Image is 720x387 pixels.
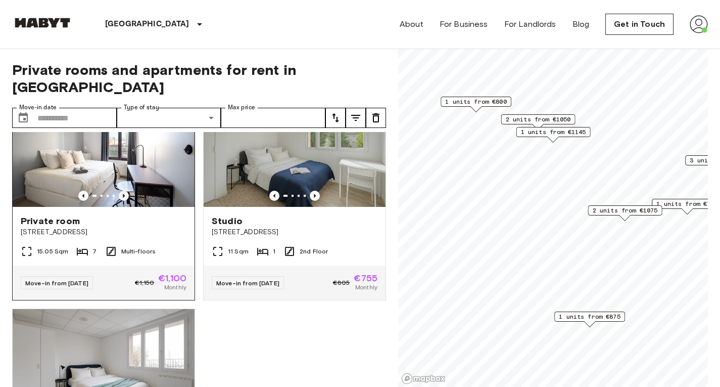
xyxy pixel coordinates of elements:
label: Max price [228,103,255,112]
img: avatar [690,15,708,33]
button: Previous image [119,191,129,201]
span: Move-in from [DATE] [25,279,88,287]
a: Marketing picture of unit FR-18-010-013-001Previous imagePrevious imageStudio[STREET_ADDRESS]11 S... [203,85,386,300]
a: About [400,18,423,30]
button: tune [346,108,366,128]
span: 1 units from €1145 [521,127,586,137]
span: [STREET_ADDRESS] [21,227,186,237]
button: tune [325,108,346,128]
span: Private room [21,215,80,227]
div: Map marker [588,205,662,221]
img: Habyt [12,18,73,28]
span: 7 [92,247,97,256]
span: 1 units from €800 [445,97,507,106]
span: 2 units from €1075 [593,206,658,215]
span: 2nd Floor [300,247,328,256]
div: Map marker [516,127,591,143]
span: €1,100 [158,274,186,283]
a: Mapbox logo [401,373,446,384]
a: Blog [572,18,590,30]
span: 11 Sqm [228,247,249,256]
div: Map marker [441,97,511,112]
button: Previous image [310,191,320,201]
span: 1 units from €875 [559,312,620,321]
img: Marketing picture of unit FR-18-001-001-07H [13,85,195,207]
p: [GEOGRAPHIC_DATA] [105,18,189,30]
button: Choose date [13,108,33,128]
button: Previous image [78,191,88,201]
span: 1 [273,247,275,256]
span: 15.05 Sqm [37,247,68,256]
span: Monthly [164,283,186,292]
span: Private rooms and apartments for rent in [GEOGRAPHIC_DATA] [12,61,386,96]
span: Monthly [355,283,377,292]
span: €1,150 [135,278,154,287]
span: €805 [333,278,350,287]
img: Marketing picture of unit FR-18-010-013-001 [204,85,386,207]
span: 2 units from €1050 [506,115,571,124]
a: Marketing picture of unit FR-18-001-001-07HPrevious imagePrevious imagePrivate room[STREET_ADDRES... [12,85,195,300]
a: For Landlords [504,18,556,30]
div: Map marker [501,114,575,130]
span: [STREET_ADDRESS] [212,227,377,237]
span: €755 [354,274,377,283]
label: Move-in date [19,103,57,112]
a: Get in Touch [605,14,674,35]
span: 1 units from €775 [656,199,718,208]
label: Type of stay [124,103,159,112]
span: Studio [212,215,243,227]
button: Previous image [269,191,279,201]
button: tune [366,108,386,128]
a: For Business [440,18,488,30]
span: Move-in from [DATE] [216,279,279,287]
span: Multi-floors [121,247,156,256]
div: Map marker [554,312,625,327]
